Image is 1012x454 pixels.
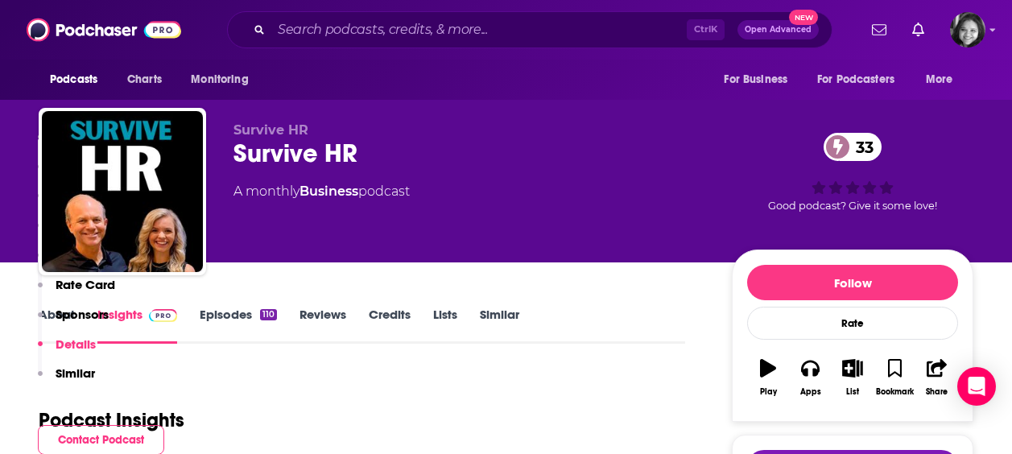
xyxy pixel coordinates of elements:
img: Survive HR [42,111,203,272]
span: Good podcast? Give it some love! [768,200,937,212]
button: Bookmark [874,349,915,407]
span: Survive HR [233,122,308,138]
span: New [789,10,818,25]
a: Similar [480,307,519,344]
p: Details [56,336,96,352]
span: Logged in as ShailiPriya [950,12,985,47]
span: Ctrl K [687,19,725,40]
button: Details [38,336,96,366]
img: User Profile [950,12,985,47]
a: Show notifications dropdown [865,16,893,43]
p: Sponsors [56,307,109,322]
button: Similar [38,365,95,395]
div: List [846,387,859,397]
div: Apps [800,387,821,397]
p: Similar [56,365,95,381]
button: Apps [789,349,831,407]
button: open menu [39,64,118,95]
div: Share [926,387,948,397]
a: 33 [824,133,882,161]
a: Lists [433,307,457,344]
a: Show notifications dropdown [906,16,931,43]
span: More [926,68,953,91]
div: Play [760,387,777,397]
button: Open AdvancedNew [737,20,819,39]
span: Podcasts [50,68,97,91]
button: Show profile menu [950,12,985,47]
a: Episodes110 [200,307,277,344]
button: open menu [713,64,808,95]
span: Open Advanced [745,26,812,34]
a: Business [299,184,358,199]
div: A monthly podcast [233,182,410,201]
span: Charts [127,68,162,91]
button: Sponsors [38,307,109,336]
button: Follow [747,265,958,300]
div: Search podcasts, credits, & more... [227,11,832,48]
button: List [832,349,874,407]
div: Open Intercom Messenger [957,367,996,406]
button: open menu [915,64,973,95]
button: open menu [807,64,918,95]
span: 33 [840,133,882,161]
span: For Podcasters [817,68,894,91]
button: Share [916,349,958,407]
a: Credits [369,307,411,344]
div: Rate [747,307,958,340]
button: open menu [180,64,269,95]
span: For Business [724,68,787,91]
div: 110 [260,309,277,320]
div: Bookmark [876,387,914,397]
input: Search podcasts, credits, & more... [271,17,687,43]
button: Play [747,349,789,407]
a: Charts [117,64,171,95]
a: Reviews [299,307,346,344]
div: 33Good podcast? Give it some love! [732,122,973,222]
span: Monitoring [191,68,248,91]
img: Podchaser - Follow, Share and Rate Podcasts [27,14,181,45]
